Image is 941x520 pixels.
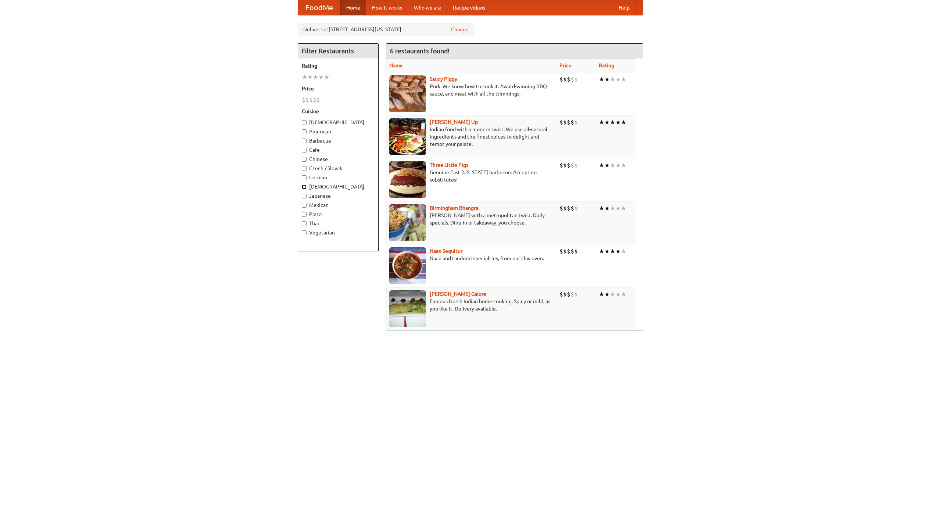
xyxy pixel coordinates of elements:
[302,192,375,200] label: Japanese
[604,161,610,169] li: ★
[302,203,307,208] input: Mexican
[302,96,305,104] li: $
[302,175,307,180] input: German
[302,221,307,226] input: Thai
[389,212,554,226] p: [PERSON_NAME] with a metropolitan twist. Daily specials. Dine-in or takeaway, you choose.
[302,220,375,227] label: Thai
[559,62,572,68] a: Price
[567,290,570,298] li: $
[302,201,375,209] label: Mexican
[302,230,307,235] input: Vegetarian
[604,75,610,83] li: ★
[621,290,626,298] li: ★
[574,204,578,212] li: $
[610,118,615,126] li: ★
[302,146,375,154] label: Cafe
[599,204,604,212] li: ★
[298,23,474,36] div: Deliver to: [STREET_ADDRESS][US_STATE]
[615,204,621,212] li: ★
[389,204,426,241] img: bhangra.jpg
[621,247,626,255] li: ★
[366,0,408,15] a: How it works
[559,247,563,255] li: $
[570,118,574,126] li: $
[610,75,615,83] li: ★
[302,62,375,69] h5: Rating
[567,161,570,169] li: $
[621,204,626,212] li: ★
[313,96,316,104] li: $
[302,211,375,218] label: Pizza
[430,248,462,254] a: Naan Sequitur
[302,194,307,198] input: Japanese
[451,26,469,33] a: Change
[408,0,447,15] a: Who we are
[302,73,307,81] li: ★
[567,118,570,126] li: $
[559,118,563,126] li: $
[389,247,426,284] img: naansequitur.jpg
[430,162,468,168] b: Three Little Pigs
[302,184,307,189] input: [DEMOGRAPHIC_DATA]
[570,204,574,212] li: $
[615,118,621,126] li: ★
[621,161,626,169] li: ★
[563,75,567,83] li: $
[559,75,563,83] li: $
[389,83,554,97] p: Pork. We know how to cook it. Award-winning BBQ sauce, and meat with all the trimmings.
[324,73,329,81] li: ★
[563,290,567,298] li: $
[302,120,307,125] input: [DEMOGRAPHIC_DATA]
[599,247,604,255] li: ★
[302,128,375,135] label: American
[389,290,426,327] img: currygalore.jpg
[604,247,610,255] li: ★
[298,0,340,15] a: FoodMe
[599,75,604,83] li: ★
[599,118,604,126] li: ★
[559,290,563,298] li: $
[302,174,375,181] label: German
[604,290,610,298] li: ★
[389,126,554,148] p: Indian food with a modern twist. We use all-natural ingredients and the finest spices to delight ...
[389,255,554,262] p: Naan and tandoori specialties, from our clay oven.
[302,137,375,144] label: Barbecue
[574,118,578,126] li: $
[599,161,604,169] li: ★
[302,183,375,190] label: [DEMOGRAPHIC_DATA]
[621,118,626,126] li: ★
[615,290,621,298] li: ★
[302,165,375,172] label: Czech / Slovak
[430,119,478,125] b: [PERSON_NAME] Up
[389,75,426,112] img: saucy.jpg
[610,247,615,255] li: ★
[302,157,307,162] input: Chinese
[302,148,307,153] input: Cafe
[599,62,614,68] a: Rating
[563,247,567,255] li: $
[316,96,320,104] li: $
[430,291,486,297] b: [PERSON_NAME] Galore
[567,204,570,212] li: $
[574,161,578,169] li: $
[610,204,615,212] li: ★
[615,247,621,255] li: ★
[298,44,378,58] h4: Filter Restaurants
[574,247,578,255] li: $
[559,204,563,212] li: $
[567,75,570,83] li: $
[574,290,578,298] li: $
[610,290,615,298] li: ★
[318,73,324,81] li: ★
[604,118,610,126] li: ★
[307,73,313,81] li: ★
[570,161,574,169] li: $
[430,205,478,211] a: Birmingham Bhangra
[302,85,375,92] h5: Price
[302,155,375,163] label: Chinese
[430,76,457,82] a: Saucy Piggy
[621,75,626,83] li: ★
[340,0,366,15] a: Home
[309,96,313,104] li: $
